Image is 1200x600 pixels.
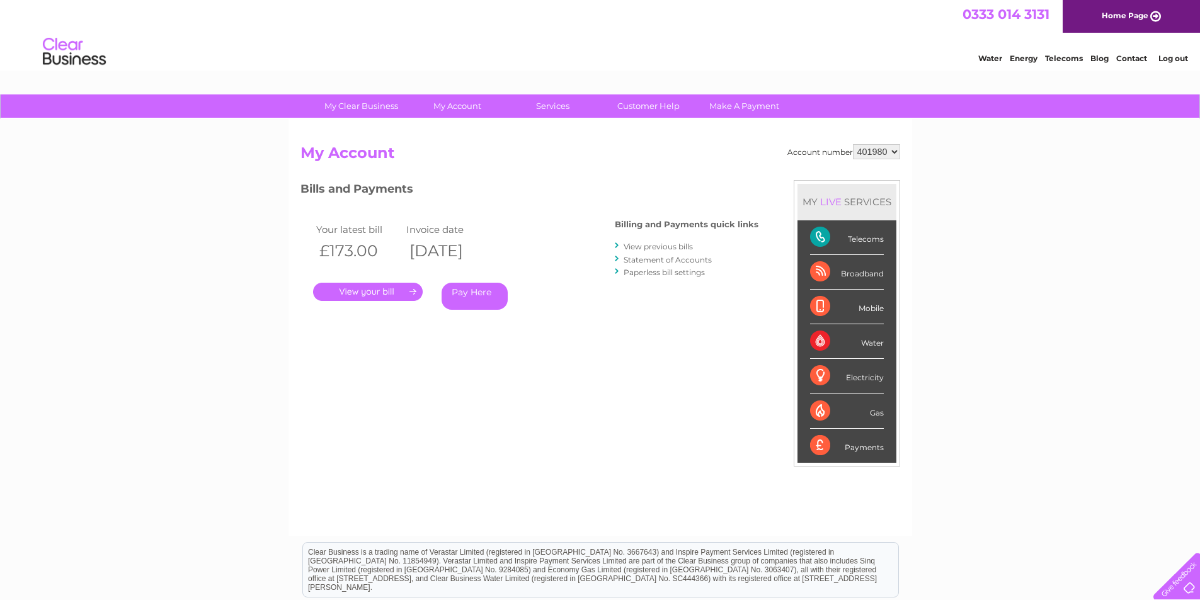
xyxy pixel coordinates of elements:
[624,255,712,264] a: Statement of Accounts
[442,283,508,310] a: Pay Here
[963,6,1049,22] a: 0333 014 3131
[405,94,509,118] a: My Account
[42,33,106,71] img: logo.png
[978,54,1002,63] a: Water
[300,144,900,168] h2: My Account
[810,394,884,429] div: Gas
[313,221,404,238] td: Your latest bill
[501,94,605,118] a: Services
[810,359,884,393] div: Electricity
[810,429,884,463] div: Payments
[818,196,844,208] div: LIVE
[787,144,900,159] div: Account number
[810,220,884,255] div: Telecoms
[1045,54,1083,63] a: Telecoms
[1116,54,1147,63] a: Contact
[797,184,896,220] div: MY SERVICES
[810,290,884,324] div: Mobile
[313,238,404,264] th: £173.00
[810,255,884,290] div: Broadband
[403,238,494,264] th: [DATE]
[303,7,898,61] div: Clear Business is a trading name of Verastar Limited (registered in [GEOGRAPHIC_DATA] No. 3667643...
[403,221,494,238] td: Invoice date
[624,268,705,277] a: Paperless bill settings
[1010,54,1037,63] a: Energy
[810,324,884,359] div: Water
[615,220,758,229] h4: Billing and Payments quick links
[692,94,796,118] a: Make A Payment
[309,94,413,118] a: My Clear Business
[300,180,758,202] h3: Bills and Payments
[624,242,693,251] a: View previous bills
[597,94,700,118] a: Customer Help
[313,283,423,301] a: .
[1090,54,1109,63] a: Blog
[1158,54,1188,63] a: Log out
